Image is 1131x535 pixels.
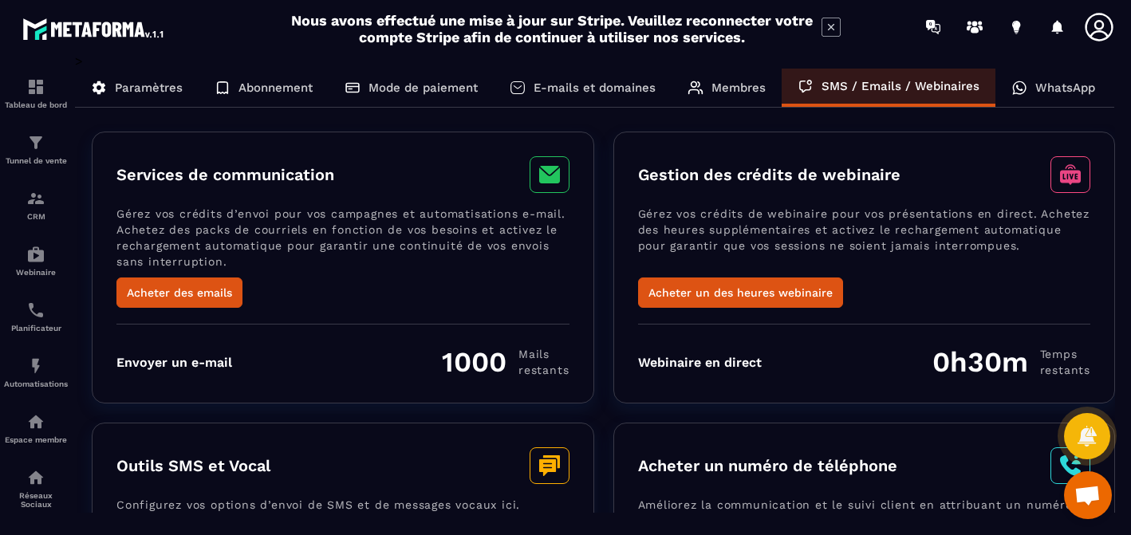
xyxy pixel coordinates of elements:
[116,277,242,308] button: Acheter des emails
[4,100,68,109] p: Tableau de bord
[638,165,900,184] h3: Gestion des crédits de webinaire
[116,206,569,277] p: Gérez vos crédits d’envoi pour vos campagnes et automatisations e-mail. Achetez des packs de cour...
[4,268,68,277] p: Webinaire
[4,380,68,388] p: Automatisations
[638,456,897,475] h3: Acheter un numéro de téléphone
[4,121,68,177] a: formationformationTunnel de vente
[4,400,68,456] a: automationsautomationsEspace membre
[115,81,183,95] p: Paramètres
[26,301,45,320] img: scheduler
[26,133,45,152] img: formation
[4,344,68,400] a: automationsautomationsAutomatisations
[4,65,68,121] a: formationformationTableau de bord
[26,412,45,431] img: automations
[4,491,68,509] p: Réseaux Sociaux
[1040,362,1090,378] span: restants
[26,245,45,264] img: automations
[518,346,569,362] span: Mails
[932,345,1090,379] div: 0h30m
[290,12,814,45] h2: Nous avons effectué une mise à jour sur Stripe. Veuillez reconnecter votre compte Stripe afin de ...
[1064,471,1112,519] a: Ouvrir le chat
[238,81,313,95] p: Abonnement
[442,345,569,379] div: 1000
[26,189,45,208] img: formation
[711,81,766,95] p: Membres
[1035,81,1095,95] p: WhatsApp
[518,362,569,378] span: restants
[116,456,270,475] h3: Outils SMS et Vocal
[26,356,45,376] img: automations
[116,355,232,370] div: Envoyer un e-mail
[26,77,45,96] img: formation
[822,79,979,93] p: SMS / Emails / Webinaires
[116,165,334,184] h3: Services de communication
[4,289,68,344] a: schedulerschedulerPlanificateur
[638,355,762,370] div: Webinaire en direct
[4,324,68,332] p: Planificateur
[4,177,68,233] a: formationformationCRM
[4,212,68,221] p: CRM
[4,435,68,444] p: Espace membre
[4,456,68,521] a: social-networksocial-networkRéseaux Sociaux
[22,14,166,43] img: logo
[1040,346,1090,362] span: Temps
[534,81,656,95] p: E-mails et domaines
[638,206,1091,277] p: Gérez vos crédits de webinaire pour vos présentations en direct. Achetez des heures supplémentair...
[638,277,843,308] button: Acheter un des heures webinaire
[4,233,68,289] a: automationsautomationsWebinaire
[368,81,478,95] p: Mode de paiement
[4,156,68,165] p: Tunnel de vente
[26,468,45,487] img: social-network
